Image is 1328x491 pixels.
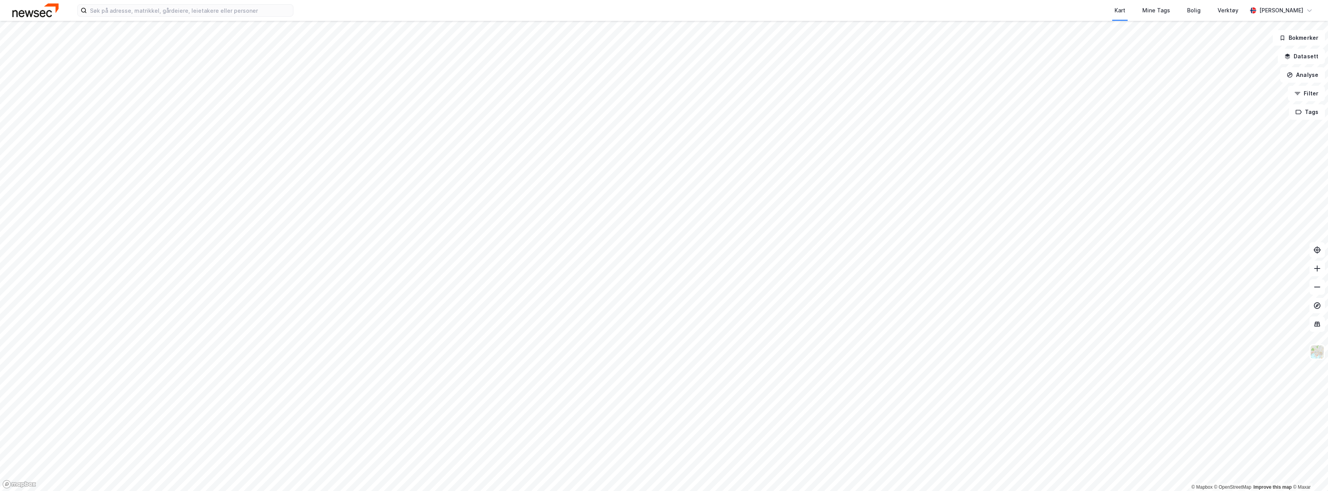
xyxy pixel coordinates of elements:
[1115,6,1125,15] div: Kart
[1280,67,1325,83] button: Analyse
[1214,484,1252,490] a: OpenStreetMap
[87,5,293,16] input: Søk på adresse, matrikkel, gårdeiere, leietakere eller personer
[1187,6,1201,15] div: Bolig
[1310,345,1325,359] img: Z
[1289,454,1328,491] iframe: Chat Widget
[1273,30,1325,46] button: Bokmerker
[1191,484,1213,490] a: Mapbox
[1288,86,1325,101] button: Filter
[2,480,36,489] a: Mapbox homepage
[1253,484,1292,490] a: Improve this map
[1259,6,1303,15] div: [PERSON_NAME]
[1142,6,1170,15] div: Mine Tags
[1278,49,1325,64] button: Datasett
[12,3,59,17] img: newsec-logo.f6e21ccffca1b3a03d2d.png
[1218,6,1238,15] div: Verktøy
[1289,454,1328,491] div: Kontrollprogram for chat
[1289,104,1325,120] button: Tags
